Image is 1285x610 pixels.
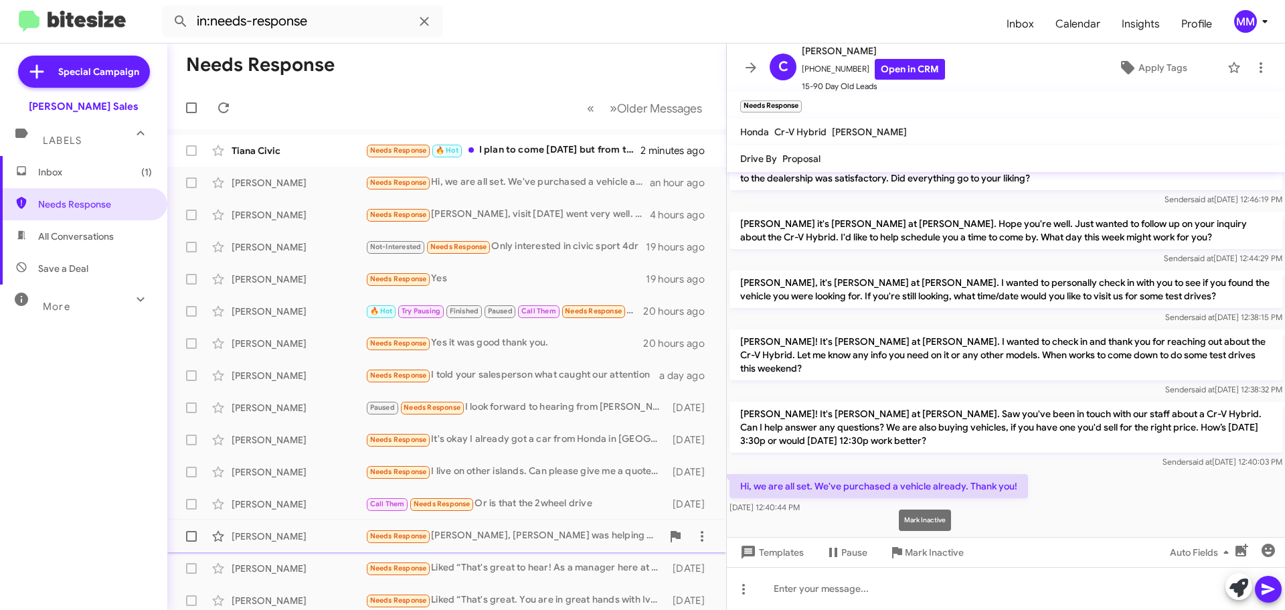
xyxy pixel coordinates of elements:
div: [PERSON_NAME] [232,305,365,318]
p: [PERSON_NAME], it's [PERSON_NAME] at [PERSON_NAME]. I wanted to personally check in with you to s... [730,271,1282,308]
div: [PERSON_NAME] [232,273,365,286]
div: 19 hours ago [646,273,715,286]
span: Try Pausing [402,307,440,315]
span: Auto Fields [1170,540,1234,564]
a: Open in CRM [875,59,945,80]
small: Needs Response [740,100,802,112]
div: [PERSON_NAME] [232,208,365,222]
div: 20 hours ago [643,337,715,350]
span: Call Them [370,500,405,508]
span: More [43,301,70,313]
button: Pause [815,540,878,564]
span: Needs Response [414,500,470,508]
div: [PERSON_NAME] [232,369,365,382]
span: Needs Response [370,275,427,283]
span: said at [1191,194,1214,204]
span: Needs Response [370,596,427,605]
span: [PHONE_NUMBER] [802,59,945,80]
button: Apply Tags [1084,56,1221,80]
span: Special Campaign [58,65,139,78]
div: [PERSON_NAME] [232,433,365,447]
div: [DATE] [666,562,715,575]
span: Sender [DATE] 12:38:32 PM [1165,384,1282,394]
div: [DATE] [666,433,715,447]
span: Needs Response [370,467,427,476]
div: Only interested in civic sport 4dr [365,239,646,254]
span: « [587,100,594,117]
div: 4 hours ago [650,208,715,222]
a: Insights [1111,5,1171,44]
div: Yes it was good thank you. [365,335,643,351]
div: [PERSON_NAME] [232,465,365,479]
div: 19 hours ago [646,240,715,254]
span: Proposal [782,153,821,165]
span: Labels [43,135,82,147]
div: [PERSON_NAME] [232,337,365,350]
button: Auto Fields [1159,540,1245,564]
a: Calendar [1045,5,1111,44]
span: Needs Response [370,564,427,573]
div: I live on other islands. Can please give me a quote for Honda civic lx [365,464,666,479]
div: Hi, we are all set. We've purchased a vehicle already. Thank you! [365,175,650,190]
span: Honda [740,126,769,138]
div: Liked “That's great to hear! As a manager here at [PERSON_NAME] I just wanted to make sure that i... [365,560,666,576]
span: Older Messages [617,101,702,116]
span: Needs Response [38,198,152,211]
span: Needs Response [404,403,460,412]
span: Sender [DATE] 12:40:03 PM [1163,457,1282,467]
span: 🔥 Hot [370,307,393,315]
div: [PERSON_NAME] [232,498,365,511]
span: Save a Deal [38,262,88,275]
span: [PERSON_NAME] [832,126,907,138]
div: [PERSON_NAME] [232,594,365,607]
div: [PERSON_NAME] [232,240,365,254]
div: [PERSON_NAME] [232,401,365,414]
span: Pause [841,540,867,564]
div: [DATE] [666,498,715,511]
div: I told your salesperson what caught our attention [365,368,659,383]
div: [DATE] [666,465,715,479]
div: [PERSON_NAME] [232,176,365,189]
span: [PERSON_NAME] [802,43,945,59]
span: C [778,56,788,78]
span: Templates [738,540,804,564]
div: Liked “That's great. You are in great hands with Iven” [365,593,666,608]
span: Needs Response [370,371,427,380]
span: Needs Response [565,307,622,315]
div: [DATE] [666,401,715,414]
a: Profile [1171,5,1223,44]
div: I look forward to hearing from [PERSON_NAME] [365,400,666,415]
span: Paused [370,403,395,412]
div: I plan to come [DATE] but from town too traffic. [365,143,640,158]
div: It's okay I already got a car from Honda in [GEOGRAPHIC_DATA] crv [365,432,666,447]
input: Search [162,5,443,37]
span: 15-90 Day Old Leads [802,80,945,93]
span: Mark Inactive [905,540,964,564]
div: [PERSON_NAME], [PERSON_NAME] was helping me with the car. Last I checked he was seeing when the C... [365,528,662,544]
div: 20 hours ago [643,305,715,318]
div: [PERSON_NAME] [232,530,365,543]
span: Needs Response [430,242,487,251]
p: [PERSON_NAME]! It's [PERSON_NAME] at [PERSON_NAME]. I wanted to check in and thank you for reachi... [730,329,1282,380]
div: [PERSON_NAME] Sales [29,100,139,113]
div: 2 minutes ago [640,144,715,157]
div: Tiana Civic [232,144,365,157]
span: said at [1189,457,1212,467]
span: Needs Response [370,210,427,219]
span: Paused [488,307,513,315]
span: Sender [DATE] 12:44:29 PM [1164,253,1282,263]
p: [PERSON_NAME] it's [PERSON_NAME] at [PERSON_NAME]. Hope you're well. Just wanted to follow up on ... [730,212,1282,249]
span: Needs Response [370,339,427,348]
span: Cr-V Hybrid [774,126,827,138]
span: Drive By [740,153,777,165]
span: Call Them [521,307,556,315]
p: Hi, we are all set. We've purchased a vehicle already. Thank you! [730,474,1028,498]
span: Apply Tags [1138,56,1187,80]
span: Inbox [996,5,1045,44]
div: Or is that the 2wheel drive [365,496,666,512]
span: said at [1190,253,1213,263]
span: 🔥 Hot [436,146,458,155]
div: [PERSON_NAME] [232,562,365,575]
